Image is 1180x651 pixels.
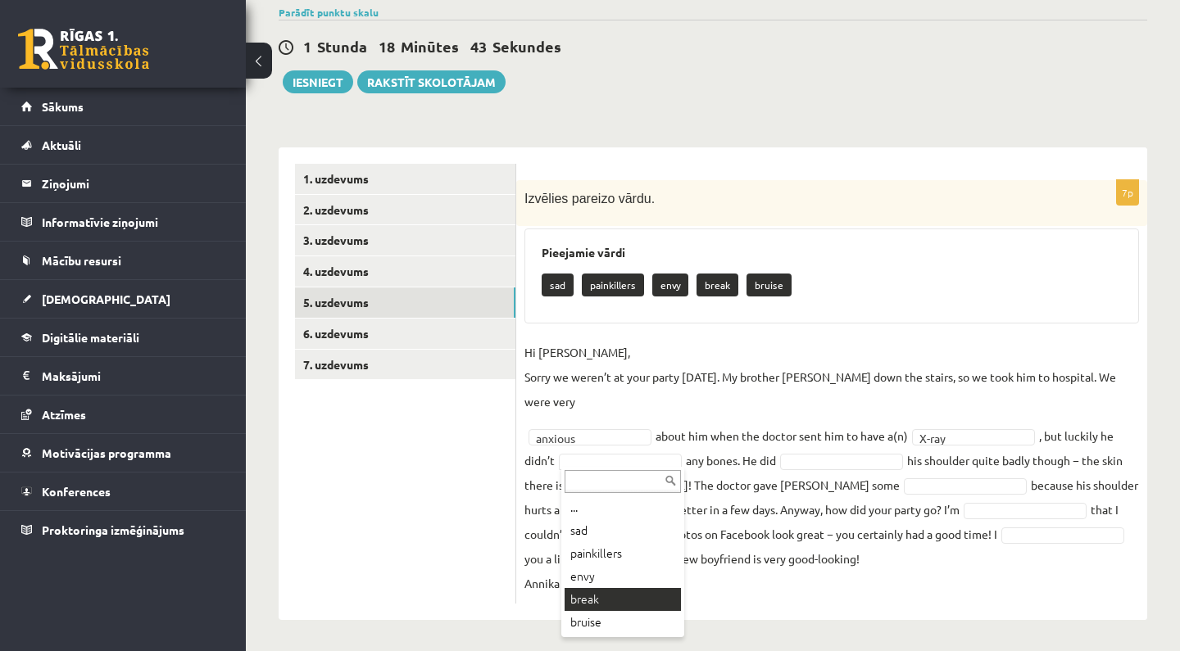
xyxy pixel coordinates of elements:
[565,611,681,634] div: bruise
[565,519,681,542] div: sad
[565,588,681,611] div: break
[565,542,681,565] div: painkillers
[565,496,681,519] div: ...
[565,565,681,588] div: envy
